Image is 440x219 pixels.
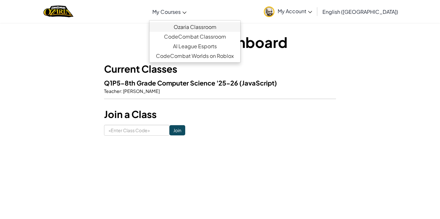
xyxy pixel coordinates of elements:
img: Home [43,5,73,18]
a: CodeCombat Worlds on Roblox [149,51,240,61]
a: Ozaria by CodeCombat logo [43,5,73,18]
span: Teacher [104,88,121,94]
span: My Account [278,8,312,14]
a: Ozaria Classroom [149,22,240,32]
h3: Join a Class [104,107,336,122]
a: AI League Esports [149,41,240,51]
a: My Account [261,1,315,22]
input: Join [169,125,185,135]
input: <Enter Class Code> [104,125,169,136]
h3: Current Classes [104,62,336,76]
a: CodeCombat Classroom [149,32,240,41]
a: English ([GEOGRAPHIC_DATA]) [319,3,401,20]
h1: Student Dashboard [104,32,336,52]
span: (JavaScript) [239,79,277,87]
span: [PERSON_NAME] [122,88,160,94]
a: My Courses [149,3,190,20]
span: Q1P5-8th Grade Computer Science '25-26 [104,79,239,87]
span: English ([GEOGRAPHIC_DATA]) [322,8,398,15]
span: My Courses [152,8,181,15]
img: avatar [264,6,274,17]
span: : [121,88,122,94]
